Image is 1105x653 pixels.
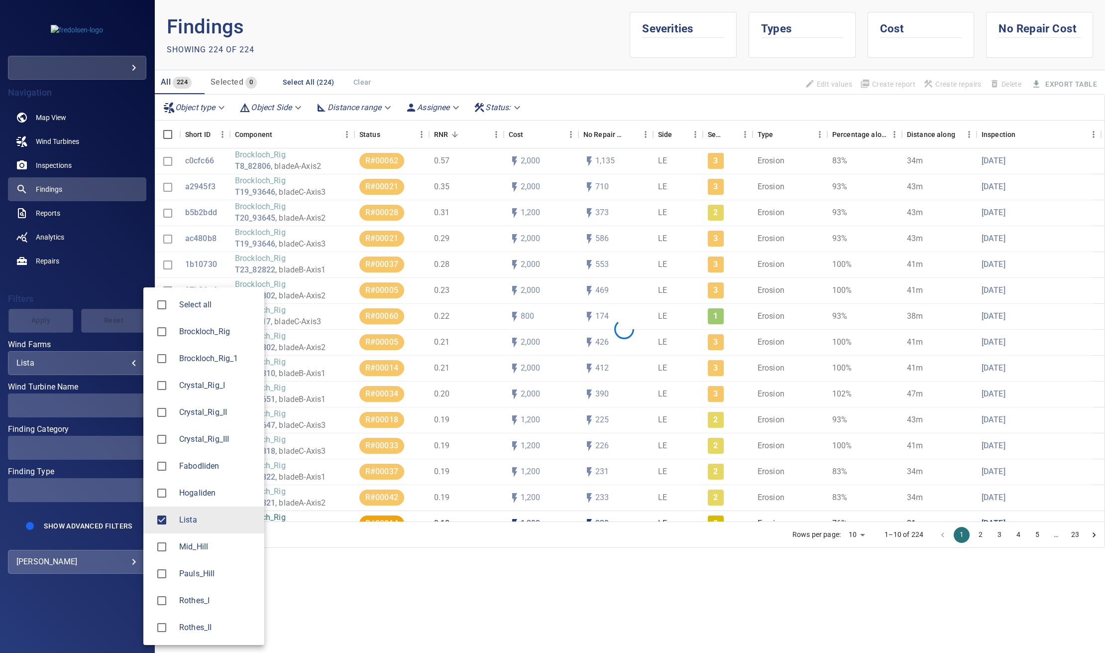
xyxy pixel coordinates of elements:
[179,406,256,418] span: Crystal_Rig_II
[179,326,256,338] div: Wind Farms Brockloch_Rig
[179,514,256,526] div: Wind Farms Lista
[151,536,172,557] span: Mid_Hill
[151,456,172,477] span: Fabodliden
[179,595,256,607] span: Rothes_I
[151,348,172,369] span: Brockloch_Rig_1
[179,568,256,580] div: Wind Farms Pauls_Hill
[179,460,256,472] span: Fabodliden
[179,353,256,365] span: Brockloch_Rig_1
[179,299,256,311] span: Select all
[179,622,256,634] span: Rothes_II
[179,380,256,392] div: Wind Farms Crystal_Rig_I
[151,402,172,423] span: Crystal_Rig_II
[179,514,256,526] span: Lista
[179,487,256,499] span: Hogaliden
[179,460,256,472] div: Wind Farms Fabodliden
[179,595,256,607] div: Wind Farms Rothes_I
[179,541,256,553] span: Mid_Hill
[179,326,256,338] span: Brockloch_Rig
[151,617,172,638] span: Rothes_II
[151,429,172,450] span: Crystal_Rig_III
[179,622,256,634] div: Wind Farms Rothes_II
[151,510,172,530] span: Lista
[151,563,172,584] span: Pauls_Hill
[179,433,256,445] div: Wind Farms Crystal_Rig_III
[179,487,256,499] div: Wind Farms Hogaliden
[179,568,256,580] span: Pauls_Hill
[179,353,256,365] div: Wind Farms Brockloch_Rig_1
[179,380,256,392] span: Crystal_Rig_I
[143,287,264,645] ul: Lista
[151,590,172,611] span: Rothes_I
[179,433,256,445] span: Crystal_Rig_III
[151,483,172,504] span: Hogaliden
[179,406,256,418] div: Wind Farms Crystal_Rig_II
[151,321,172,342] span: Brockloch_Rig
[179,541,256,553] div: Wind Farms Mid_Hill
[151,375,172,396] span: Crystal_Rig_I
